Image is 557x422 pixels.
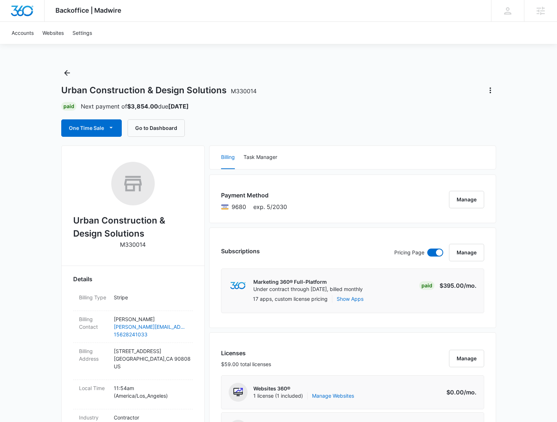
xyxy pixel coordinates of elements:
[114,294,187,301] p: Stripe
[312,392,354,400] a: Manage Websites
[230,282,246,290] img: marketing360Logo
[464,389,477,396] span: /mo.
[114,315,187,323] p: [PERSON_NAME]
[244,146,277,169] button: Task Manager
[7,22,38,44] a: Accounts
[221,247,260,255] h3: Subscriptions
[221,349,271,357] h3: Licenses
[231,87,257,95] span: M330014
[79,315,108,331] dt: Billing Contact
[253,392,354,400] span: 1 license (1 included)
[128,119,185,137] button: Go to Dashboard
[253,202,287,211] span: exp. 5/2030
[73,311,193,343] div: Billing Contact[PERSON_NAME][PERSON_NAME][EMAIL_ADDRESS][DOMAIN_NAME]15628241033
[79,294,108,301] dt: Billing Type
[73,380,193,409] div: Local Time11:54am (America/Los_Angeles)
[419,281,435,290] div: Paid
[442,388,477,397] p: $0.00
[127,103,158,110] strong: $3,854.00
[79,347,108,362] dt: Billing Address
[61,67,73,79] button: Back
[449,191,484,208] button: Manage
[73,343,193,380] div: Billing Address[STREET_ADDRESS][GEOGRAPHIC_DATA],CA 90808US
[38,22,68,44] a: Websites
[449,350,484,367] button: Manage
[114,323,187,331] a: [PERSON_NAME][EMAIL_ADDRESS][DOMAIN_NAME]
[81,102,189,111] p: Next payment of due
[79,414,108,421] dt: Industry
[61,102,76,111] div: Paid
[253,295,328,303] p: 17 apps, custom license pricing
[73,275,92,283] span: Details
[253,278,363,286] p: Marketing 360® Full-Platform
[232,202,246,211] span: Visa ending with
[61,85,257,96] h1: Urban Construction & Design Solutions
[114,384,187,400] p: 11:54am ( America/Los_Angeles )
[221,146,235,169] button: Billing
[253,385,354,392] p: Websites 360®
[221,191,287,200] h3: Payment Method
[337,295,363,303] button: Show Apps
[79,384,108,392] dt: Local Time
[394,249,424,257] p: Pricing Page
[68,22,96,44] a: Settings
[73,289,193,311] div: Billing TypeStripe
[485,85,496,96] button: Actions
[114,414,187,421] p: Contractor
[253,286,363,293] p: Under contract through [DATE], billed monthly
[168,103,189,110] strong: [DATE]
[120,240,146,249] p: M330014
[449,244,484,261] button: Manage
[221,360,271,368] p: $59.00 total licenses
[114,331,187,338] a: 15628241033
[73,214,193,240] h2: Urban Construction & Design Solutions
[464,282,477,289] span: /mo.
[114,347,187,370] p: [STREET_ADDRESS] [GEOGRAPHIC_DATA] , CA 90808 US
[55,7,121,14] span: Backoffice | Madwire
[440,281,477,290] p: $395.00
[61,119,122,137] button: One Time Sale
